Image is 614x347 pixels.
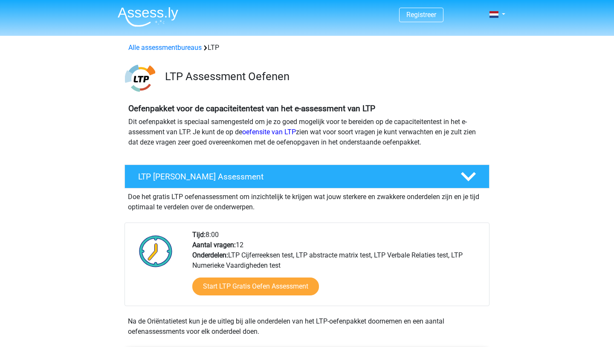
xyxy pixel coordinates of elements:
[125,43,489,53] div: LTP
[165,70,483,83] h3: LTP Assessment Oefenen
[125,316,489,337] div: Na de Oriëntatietest kun je de uitleg bij alle onderdelen van het LTP-oefenpakket doornemen en ee...
[192,251,228,259] b: Onderdelen:
[128,117,486,147] p: Dit oefenpakket is speciaal samengesteld om je zo goed mogelijk voor te bereiden op de capaciteit...
[128,43,202,52] a: Alle assessmentbureaus
[121,165,493,188] a: LTP [PERSON_NAME] Assessment
[118,7,178,27] img: Assessly
[134,230,177,272] img: Klok
[242,128,296,136] a: oefensite van LTP
[138,172,447,182] h4: LTP [PERSON_NAME] Assessment
[192,231,206,239] b: Tijd:
[125,188,489,212] div: Doe het gratis LTP oefenassessment om inzichtelijk te krijgen wat jouw sterkere en zwakkere onder...
[128,104,375,113] b: Oefenpakket voor de capaciteitentest van het e-assessment van LTP
[125,63,155,93] img: ltp.png
[406,11,436,19] a: Registreer
[192,278,319,295] a: Start LTP Gratis Oefen Assessment
[186,230,489,306] div: 8:00 12 LTP Cijferreeksen test, LTP abstracte matrix test, LTP Verbale Relaties test, LTP Numerie...
[192,241,236,249] b: Aantal vragen:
